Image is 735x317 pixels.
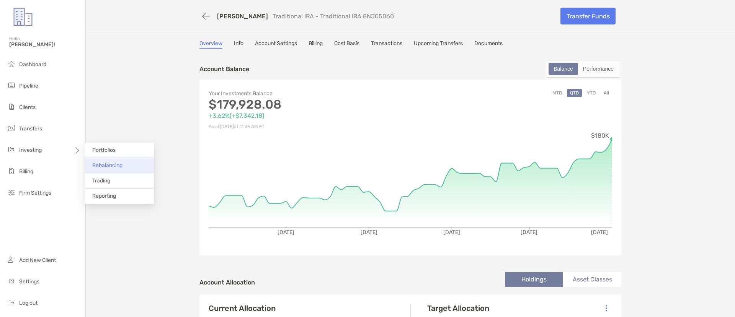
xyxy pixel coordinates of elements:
[7,59,16,68] img: dashboard icon
[371,40,402,49] a: Transactions
[255,40,297,49] a: Account Settings
[92,147,116,153] span: Portfolios
[7,81,16,90] img: pipeline icon
[19,278,39,285] span: Settings
[209,100,410,109] p: $179,928.08
[7,188,16,197] img: firm-settings icon
[7,276,16,286] img: settings icon
[19,125,42,132] span: Transfers
[414,40,463,49] a: Upcoming Transfers
[606,305,607,312] img: Icon List Menu
[92,162,122,169] span: Rebalancing
[591,229,608,236] tspan: [DATE]
[234,40,243,49] a: Info
[427,304,588,313] h4: Target Allocation
[521,229,537,236] tspan: [DATE]
[199,64,249,74] p: Account Balance
[19,61,46,68] span: Dashboard
[217,13,268,20] a: [PERSON_NAME]
[9,41,81,48] span: [PERSON_NAME]!
[7,166,16,176] img: billing icon
[19,104,36,111] span: Clients
[361,229,377,236] tspan: [DATE]
[92,177,110,184] span: Trading
[546,60,621,78] div: segmented control
[474,40,503,49] a: Documents
[309,40,323,49] a: Billing
[7,298,16,307] img: logout icon
[19,168,33,175] span: Billing
[334,40,359,49] a: Cost Basis
[579,63,618,74] div: Performance
[560,8,616,24] a: Transfer Funds
[9,3,37,31] img: Zoe Logo
[7,124,16,133] img: transfers icon
[209,89,410,98] p: Your Investments Balance
[7,102,16,111] img: clients icon
[19,257,56,263] span: Add New Client
[209,122,410,132] p: As of [DATE] at 11:45 AM ET
[584,89,599,97] button: YTD
[549,63,577,74] div: Balance
[505,272,563,287] li: Holdings
[199,279,255,286] h4: Account Allocation
[591,132,609,139] tspan: $180K
[567,89,582,97] button: QTD
[92,193,116,199] span: Reporting
[549,89,565,97] button: MTD
[19,83,38,89] span: Pipeline
[209,111,410,120] p: +3.62% ( +$7,342.18 )
[273,13,394,20] p: Traditional IRA - Traditional IRA 8NJ05060
[19,147,42,153] span: Investing
[19,190,51,196] span: Firm Settings
[199,40,222,49] a: Overview
[278,229,294,236] tspan: [DATE]
[19,300,38,306] span: Log out
[563,272,621,287] li: Asset Classes
[7,145,16,154] img: investing icon
[601,89,612,97] button: All
[209,304,276,313] h4: Current Allocation
[443,229,460,236] tspan: [DATE]
[7,255,16,264] img: add_new_client icon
